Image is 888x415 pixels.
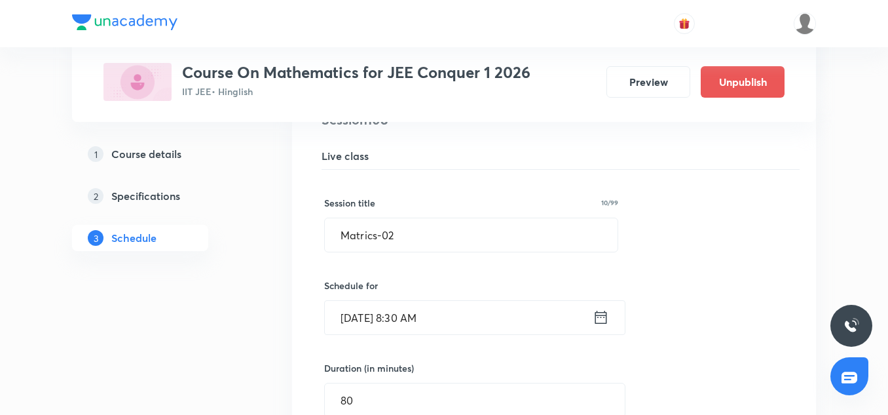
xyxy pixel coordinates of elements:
[794,12,816,35] img: Arpit Srivastava
[678,18,690,30] img: avatar
[182,85,530,98] p: IIT JEE • Hinglish
[325,218,618,252] input: A great title is short, clear and descriptive
[72,141,250,167] a: 1Course details
[324,361,414,375] h6: Duration (in minutes)
[72,14,177,30] img: Company Logo
[182,63,530,82] h3: Course On Mathematics for JEE Conquer 1 2026
[88,230,103,246] p: 3
[322,148,800,164] h5: Live class
[843,318,859,334] img: ttu
[701,66,785,98] button: Unpublish
[601,199,618,206] p: 10/99
[88,146,103,162] p: 1
[72,183,250,209] a: 2Specifications
[111,230,157,246] h5: Schedule
[606,66,690,98] button: Preview
[324,196,375,210] h6: Session title
[72,14,177,33] a: Company Logo
[111,188,180,204] h5: Specifications
[324,279,618,292] h6: Schedule for
[88,188,103,204] p: 2
[103,63,172,101] img: 94FACE17-FA0C-4978-A350-3B7A2E34EEB6_plus.png
[674,13,695,34] button: avatar
[111,146,181,162] h5: Course details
